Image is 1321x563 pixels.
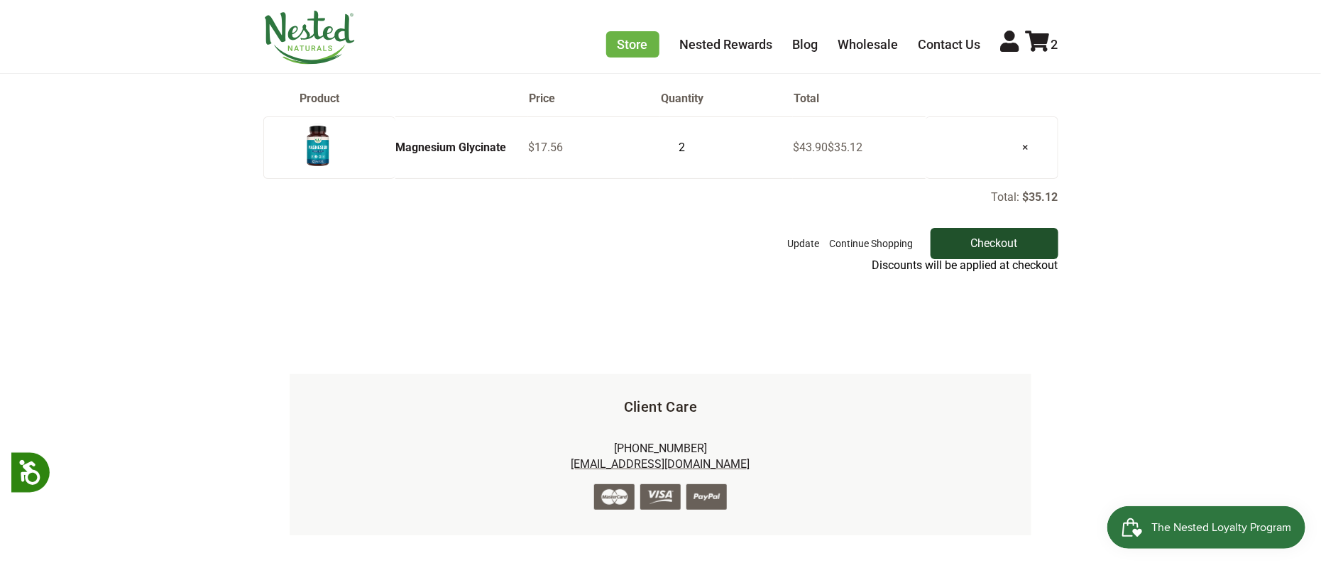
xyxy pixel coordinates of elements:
a: [EMAIL_ADDRESS][DOMAIN_NAME] [571,457,750,471]
a: Blog [793,37,818,52]
a: Magnesium Glycinate [395,141,506,154]
span: $17.56 [528,141,563,154]
img: Magnesium Glycinate - USA [300,123,336,169]
span: $35.12 [828,141,862,154]
p: $35.12 [1023,190,1058,204]
th: Quantity [660,92,793,106]
span: 2 [1051,37,1058,52]
th: Total [793,92,926,106]
a: × [1012,129,1041,165]
a: Contact Us [919,37,981,52]
a: Store [606,31,659,58]
iframe: Button to open loyalty program pop-up [1107,506,1307,549]
a: Wholesale [838,37,899,52]
h5: Client Care [312,397,1009,417]
img: Nested Naturals [263,11,356,65]
a: Nested Rewards [680,37,773,52]
input: Checkout [931,228,1058,259]
div: Discounts will be applied at checkout [263,259,1058,272]
img: credit-cards.png [594,484,727,510]
span: $43.90 [793,141,862,154]
th: Product [263,92,528,106]
a: [PHONE_NUMBER] [614,442,707,455]
div: Total: [263,190,1058,259]
a: 2 [1026,37,1058,52]
th: Price [528,92,661,106]
button: Update [784,228,823,259]
a: Continue Shopping [826,228,917,259]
